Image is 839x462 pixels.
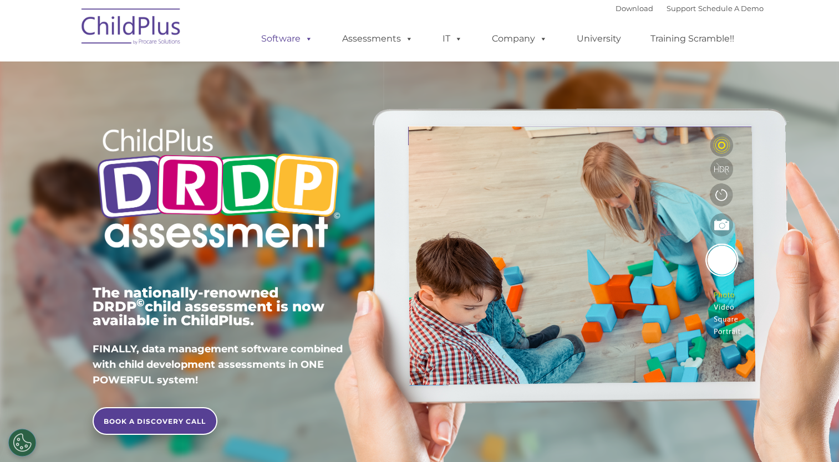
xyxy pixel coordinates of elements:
span: The nationally-renowned DRDP child assessment is now available in ChildPlus. [93,284,324,328]
a: Schedule A Demo [698,4,764,13]
img: Copyright - DRDP Logo Light [93,114,344,266]
a: Support [667,4,696,13]
a: Download [616,4,653,13]
a: Company [481,28,558,50]
sup: © [136,296,145,309]
font: | [616,4,764,13]
a: BOOK A DISCOVERY CALL [93,407,217,435]
a: IT [431,28,474,50]
a: University [566,28,632,50]
button: Cookies Settings [8,429,36,456]
a: Assessments [331,28,424,50]
img: ChildPlus by Procare Solutions [76,1,187,56]
span: FINALLY, data management software combined with child development assessments in ONE POWERFUL sys... [93,343,343,386]
a: Training Scramble!! [639,28,745,50]
a: Software [250,28,324,50]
